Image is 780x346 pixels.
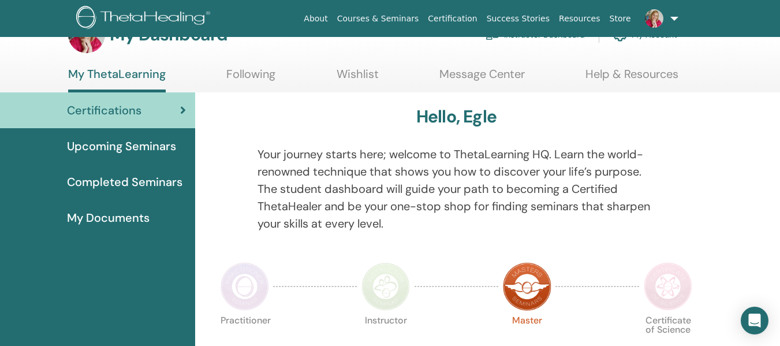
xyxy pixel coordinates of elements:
img: Practitioner [221,262,269,311]
img: Instructor [361,262,410,311]
span: My Documents [67,209,150,226]
a: My ThetaLearning [68,67,166,92]
div: Open Intercom Messenger [741,307,768,334]
a: Following [226,67,275,90]
p: Your journey starts here; welcome to ThetaLearning HQ. Learn the world-renowned technique that sh... [257,146,655,232]
a: Courses & Seminars [333,8,424,29]
a: Store [605,8,636,29]
a: Wishlist [337,67,379,90]
a: Resources [554,8,605,29]
h3: My Dashboard [110,24,227,45]
span: Certifications [67,102,141,119]
a: Message Center [439,67,525,90]
a: About [299,8,332,29]
h3: Hello, Egle [416,106,497,127]
img: Certificate of Science [644,262,692,311]
a: Help & Resources [585,67,678,90]
a: Certification [423,8,482,29]
span: Completed Seminars [67,173,182,191]
span: Upcoming Seminars [67,137,176,155]
img: logo.png [76,6,214,32]
img: Master [503,262,551,311]
a: Success Stories [482,8,554,29]
img: default.jpg [645,9,663,28]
